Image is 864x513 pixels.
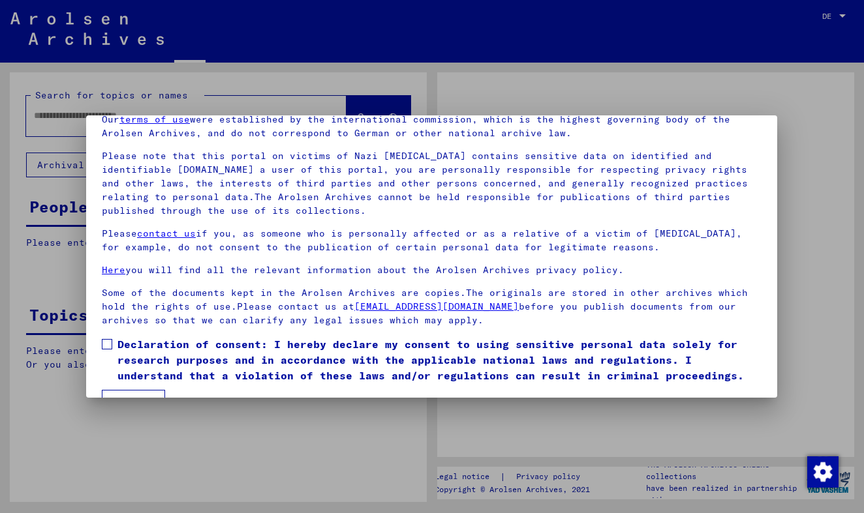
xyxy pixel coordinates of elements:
p: Please if you, as someone who is personally affected or as a relative of a victim of [MEDICAL_DAT... [102,227,762,254]
a: contact us [137,227,196,239]
a: Here [102,264,125,276]
p: Our were established by the international commission, which is the highest governing body of the ... [102,113,762,140]
p: you will find all the relevant information about the Arolsen Archives privacy policy. [102,263,762,277]
a: terms of use [119,113,190,125]
div: Zustimmung ändern [807,456,838,487]
img: Zustimmung ändern [807,456,839,488]
p: Some of the documents kept in the Arolsen Archives are copies.The originals are stored in other a... [102,286,762,327]
button: I agree [102,390,165,415]
span: Declaration of consent: I hereby declare my consent to using sensitive personal data solely for r... [117,336,762,383]
a: [EMAIL_ADDRESS][DOMAIN_NAME] [354,300,519,312]
p: Please note that this portal on victims of Nazi [MEDICAL_DATA] contains sensitive data on identif... [102,149,762,218]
